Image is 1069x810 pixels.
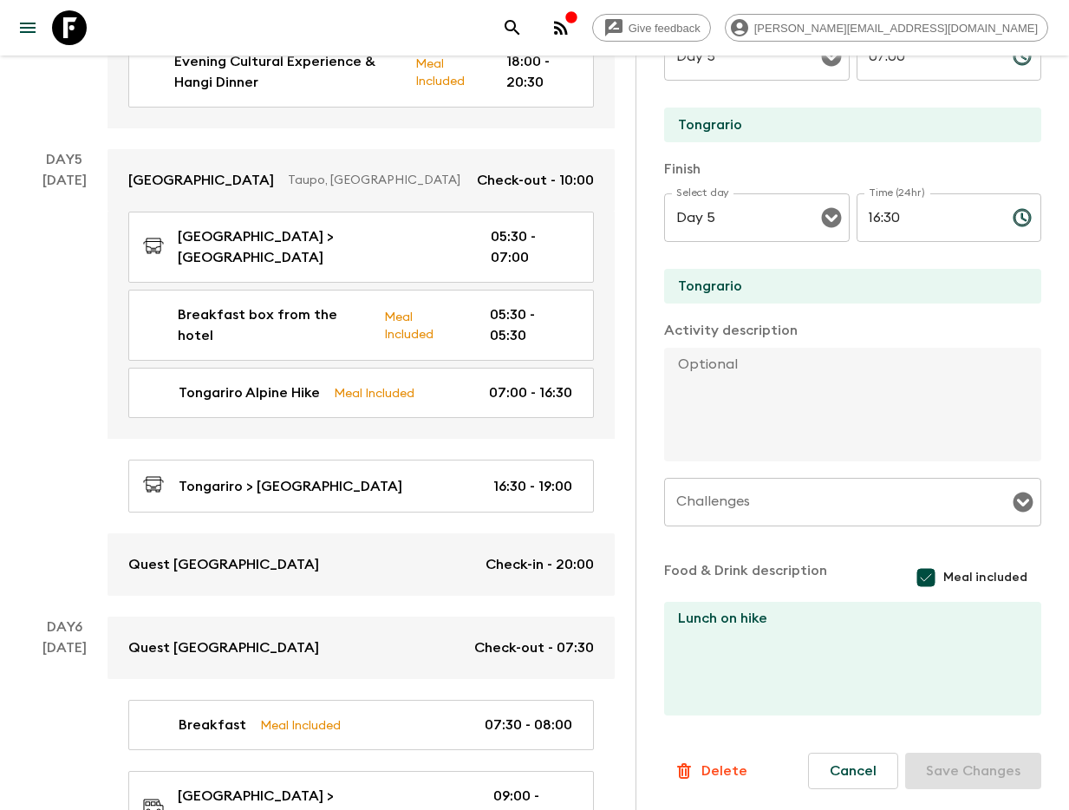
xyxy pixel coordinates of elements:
p: Evening Cultural Experience & Hangi Dinner [174,51,401,93]
p: Breakfast [179,715,246,735]
button: Choose time, selected time is 7:00 AM [1005,39,1040,74]
p: Quest [GEOGRAPHIC_DATA] [128,637,319,658]
p: [GEOGRAPHIC_DATA] [128,170,274,191]
span: Meal included [943,569,1027,586]
p: Check-out - 07:30 [474,637,594,658]
div: [PERSON_NAME][EMAIL_ADDRESS][DOMAIN_NAME] [725,14,1048,42]
p: Check-in - 20:00 [486,554,594,575]
p: Finish [664,159,1041,180]
button: Open [1011,490,1035,514]
button: Choose time, selected time is 4:30 PM [1005,200,1040,235]
input: hh:mm [857,32,999,81]
button: Cancel [808,753,898,789]
p: Meal Included [384,307,462,343]
button: search adventures [495,10,530,45]
p: Tongariro Alpine Hike [179,382,320,403]
a: Evening Cultural Experience & Hangi DinnerMeal Included18:00 - 20:30 [128,36,594,108]
input: End Location (leave blank if same as Start) [664,269,1027,304]
p: Tongariro > [GEOGRAPHIC_DATA] [179,476,402,497]
span: Give feedback [619,22,710,35]
p: Day 5 [21,149,108,170]
a: BreakfastMeal Included07:30 - 08:00 [128,700,594,750]
p: 05:30 - 07:00 [491,226,572,268]
label: Select day [676,186,729,200]
a: Give feedback [592,14,711,42]
p: 07:00 - 16:30 [489,382,572,403]
a: [GEOGRAPHIC_DATA] > [GEOGRAPHIC_DATA]05:30 - 07:00 [128,212,594,283]
p: Meal Included [260,715,341,735]
input: Start Location [664,108,1027,142]
p: 18:00 - 20:30 [506,51,572,93]
label: Time (24hr) [869,186,925,200]
a: [GEOGRAPHIC_DATA]Taupo, [GEOGRAPHIC_DATA]Check-out - 10:00 [108,149,615,212]
textarea: Lunch on hike [664,602,1027,715]
p: 05:30 - 05:30 [490,304,572,346]
a: Quest [GEOGRAPHIC_DATA]Check-out - 07:30 [108,617,615,679]
p: [GEOGRAPHIC_DATA] > [GEOGRAPHIC_DATA] [178,226,463,268]
button: menu [10,10,45,45]
p: Quest [GEOGRAPHIC_DATA] [128,554,319,575]
p: Activity description [664,320,1041,341]
div: [DATE] [42,170,87,596]
p: Meal Included [415,54,479,90]
button: Delete [664,754,757,788]
a: Tongariro > [GEOGRAPHIC_DATA]16:30 - 19:00 [128,460,594,513]
p: Check-out - 10:00 [477,170,594,191]
span: [PERSON_NAME][EMAIL_ADDRESS][DOMAIN_NAME] [745,22,1047,35]
button: Open [819,206,844,230]
a: Breakfast box from the hotelMeal Included05:30 - 05:30 [128,290,594,361]
p: Breakfast box from the hotel [178,304,370,346]
p: 16:30 - 19:00 [493,476,572,497]
p: Food & Drink description [664,560,827,595]
a: Tongariro Alpine HikeMeal Included07:00 - 16:30 [128,368,594,418]
p: Day 6 [21,617,108,637]
p: 07:30 - 08:00 [485,715,572,735]
button: Open [819,44,844,69]
input: hh:mm [857,193,999,242]
a: Quest [GEOGRAPHIC_DATA]Check-in - 20:00 [108,533,615,596]
p: Delete [701,761,747,781]
p: Taupo, [GEOGRAPHIC_DATA] [288,172,463,189]
p: Meal Included [334,383,414,402]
